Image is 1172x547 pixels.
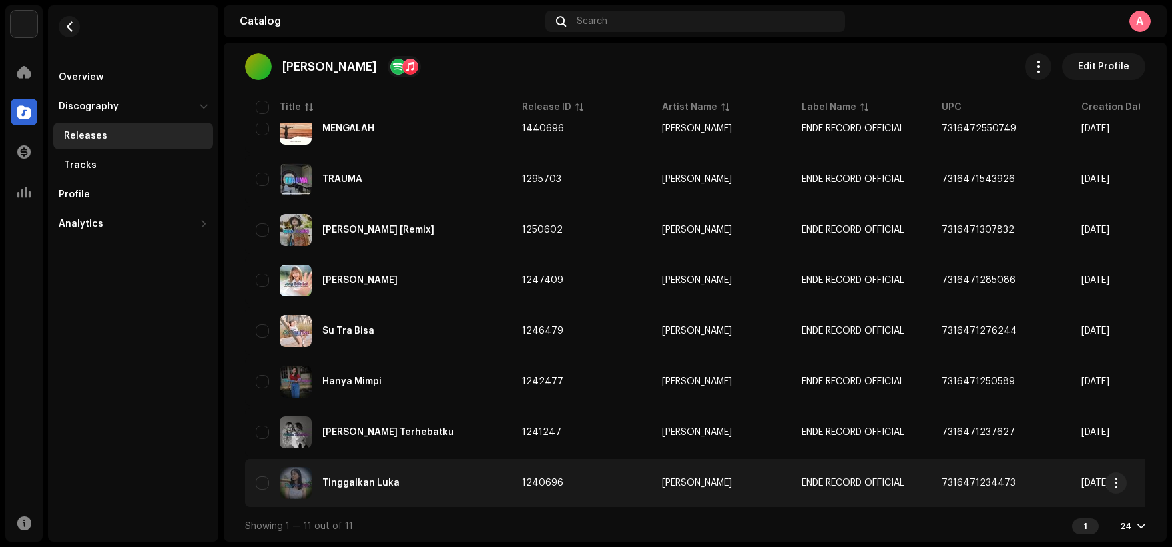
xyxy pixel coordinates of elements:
[53,181,213,208] re-m-nav-item: Profile
[802,326,904,336] span: ENDE RECORD OFFICIAL
[1081,175,1109,184] span: Nov 11, 2022
[322,124,374,133] div: MENGALAH
[662,377,732,386] div: [PERSON_NAME]
[1081,478,1109,488] span: Sep 29, 2022
[1078,53,1129,80] span: Edit Profile
[245,522,353,531] span: Showing 1 — 11 out of 11
[1120,521,1132,532] div: 24
[662,101,717,114] div: Artist Name
[59,101,119,112] div: Discography
[802,225,904,235] span: ENDE RECORD OFFICIAL
[280,366,312,398] img: ceb12620-eb65-45b7-b0f5-80a681488882
[662,225,732,235] div: [PERSON_NAME]
[522,101,571,114] div: Release ID
[53,123,213,149] re-m-nav-item: Releases
[1081,377,1109,386] span: Oct 1, 2022
[522,276,563,285] span: 1247409
[322,478,400,488] div: Tinggalkan Luka
[942,225,1014,235] span: 7316471307832
[577,16,607,27] span: Search
[662,124,732,133] div: [PERSON_NAME]
[942,175,1015,184] span: 7316471543926
[662,276,780,285] span: Ricky Wara
[1081,428,1109,437] span: Sep 30, 2022
[522,428,561,437] span: 1241247
[662,326,780,336] span: Ricky Wara
[662,478,732,488] div: [PERSON_NAME]
[322,428,454,437] div: Wanita Terhebatku
[942,377,1015,386] span: 7316471250589
[59,189,90,200] div: Profile
[802,478,904,488] span: ENDE RECORD OFFICIAL
[942,326,1017,336] span: 7316471276244
[662,124,780,133] span: Ricky Wara
[64,131,107,141] div: Releases
[522,175,561,184] span: 1295703
[280,467,312,499] img: f70c36e3-d2bb-4626-8322-9920ad516a7a
[942,276,1016,285] span: 7316471285086
[662,377,780,386] span: Ricky Wara
[280,315,312,347] img: 9a3149a2-bd69-4ba8-b6a9-52fd5bb418bc
[280,163,312,195] img: 4e9c8c89-e123-414a-9041-afc1c5f533c3
[282,60,377,74] p: [PERSON_NAME]
[59,219,103,229] div: Analytics
[522,225,563,235] span: 1250602
[662,326,732,336] div: [PERSON_NAME]
[53,152,213,179] re-m-nav-item: Tracks
[322,276,398,285] div: Jang Bale lai
[1081,124,1109,133] span: Feb 7, 2023
[11,11,37,37] img: de0d2825-999c-4937-b35a-9adca56ee094
[942,124,1016,133] span: 7316472550749
[59,72,103,83] div: Overview
[662,428,732,437] div: [PERSON_NAME]
[280,101,301,114] div: Title
[1081,276,1109,285] span: Oct 6, 2022
[522,377,563,386] span: 1242477
[53,93,213,179] re-m-nav-dropdown: Discography
[662,175,732,184] div: [PERSON_NAME]
[1129,11,1151,32] div: A
[802,175,904,184] span: ENDE RECORD OFFICIAL
[802,428,904,437] span: ENDE RECORD OFFICIAL
[802,101,856,114] div: Label Name
[522,326,563,336] span: 1246479
[322,377,382,386] div: Hanya Mimpi
[280,113,312,145] img: 92044e6c-6922-4b7b-842c-798b1a7d62e8
[322,175,362,184] div: TRAUMA
[662,225,780,235] span: Ricky Wara
[240,16,540,27] div: Catalog
[662,276,732,285] div: [PERSON_NAME]
[802,377,904,386] span: ENDE RECORD OFFICIAL
[522,124,564,133] span: 1440696
[1081,101,1148,114] div: Creation Date
[662,428,780,437] span: Ricky Wara
[942,478,1016,488] span: 7316471234473
[322,326,374,336] div: Su Tra Bisa
[322,225,434,235] div: Nona Flores [Remix]
[1072,518,1099,534] div: 1
[802,276,904,285] span: ENDE RECORD OFFICIAL
[662,175,780,184] span: Ricky Wara
[1081,326,1109,336] span: Oct 5, 2022
[802,124,904,133] span: ENDE RECORD OFFICIAL
[64,160,97,171] div: Tracks
[53,64,213,91] re-m-nav-item: Overview
[280,214,312,246] img: 09a7cba8-a660-469c-9ff5-277c9524ab9d
[280,265,312,296] img: ef883ba2-6c2b-44b2-a66c-d0972156312c
[1081,225,1109,235] span: Oct 10, 2022
[53,211,213,237] re-m-nav-dropdown: Analytics
[280,416,312,448] img: 719726ba-3d70-4c42-8f6b-85e850094e94
[522,478,563,488] span: 1240696
[942,428,1015,437] span: 7316471237627
[662,478,780,488] span: Ricky Wara
[1062,53,1145,80] button: Edit Profile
